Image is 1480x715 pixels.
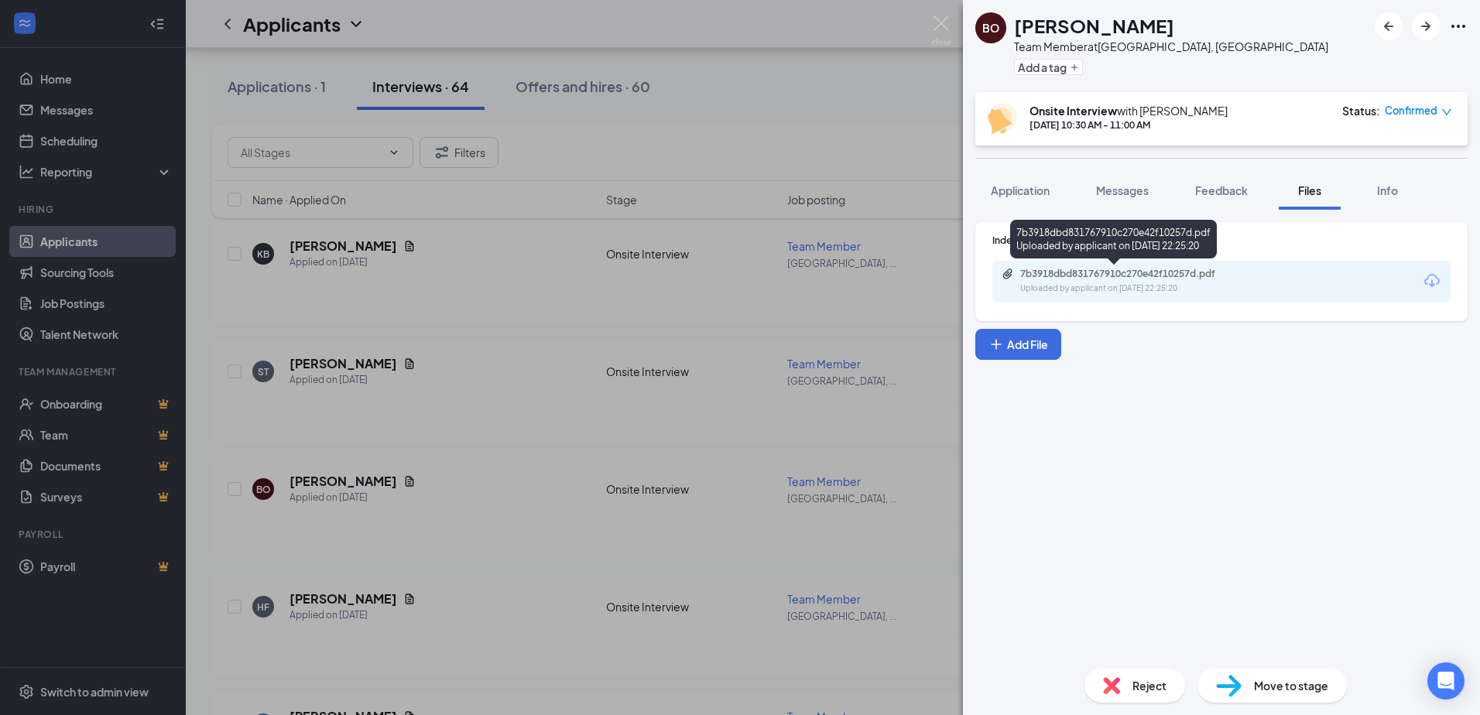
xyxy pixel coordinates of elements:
svg: Plus [1070,63,1079,72]
svg: Plus [988,337,1004,352]
span: Files [1298,183,1321,197]
div: BO [982,20,999,36]
svg: Paperclip [1002,268,1014,280]
div: Status : [1342,103,1380,118]
span: Reject [1132,677,1167,694]
b: Onsite Interview [1029,104,1117,118]
button: ArrowLeftNew [1375,12,1403,40]
div: 7b3918dbd831767910c270e42f10257d.pdf Uploaded by applicant on [DATE] 22:25:20 [1010,220,1217,258]
span: Info [1377,183,1398,197]
span: Move to stage [1254,677,1328,694]
span: down [1441,107,1452,118]
svg: ArrowLeftNew [1379,17,1398,36]
button: Add FilePlus [975,329,1061,360]
button: PlusAdd a tag [1014,59,1083,75]
div: Team Member at [GEOGRAPHIC_DATA], [GEOGRAPHIC_DATA] [1014,39,1328,54]
span: Application [991,183,1050,197]
div: with [PERSON_NAME] [1029,103,1228,118]
div: [DATE] 10:30 AM - 11:00 AM [1029,118,1228,132]
h1: [PERSON_NAME] [1014,12,1174,39]
svg: Ellipses [1449,17,1468,36]
svg: ArrowRight [1417,17,1435,36]
span: Messages [1096,183,1149,197]
span: Confirmed [1385,103,1437,118]
span: Feedback [1195,183,1248,197]
a: Paperclip7b3918dbd831767910c270e42f10257d.pdfUploaded by applicant on [DATE] 22:25:20 [1002,268,1252,295]
div: Uploaded by applicant on [DATE] 22:25:20 [1020,282,1252,295]
svg: Download [1423,272,1441,290]
div: 7b3918dbd831767910c270e42f10257d.pdf [1020,268,1237,280]
div: Open Intercom Messenger [1427,662,1465,700]
button: ArrowRight [1412,12,1440,40]
div: Indeed Resume [992,234,1451,247]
